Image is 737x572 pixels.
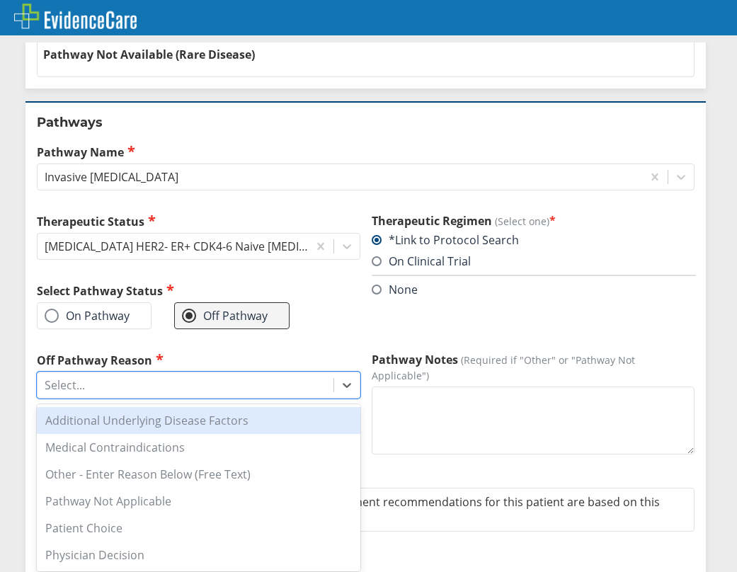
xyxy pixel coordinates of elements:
[45,377,85,393] div: Select...
[37,352,360,368] label: Off Pathway Reason
[37,114,695,131] h2: Pathways
[372,213,695,229] h3: Therapeutic Regimen
[45,239,309,254] div: [MEDICAL_DATA] HER2- ER+ CDK4-6 Naive [MEDICAL_DATA] Therapy
[37,144,695,160] label: Pathway Name
[14,4,137,29] img: EvidenceCare
[37,407,360,434] div: Additional Underlying Disease Factors
[372,282,418,297] label: None
[372,352,695,383] label: Pathway Notes
[45,309,130,323] label: On Pathway
[37,542,360,568] div: Physician Decision
[45,169,178,185] div: Invasive [MEDICAL_DATA]
[372,232,519,248] label: *Link to Protocol Search
[37,213,360,229] label: Therapeutic Status
[182,309,268,323] label: Off Pathway
[37,434,360,461] div: Medical Contraindications
[37,488,360,515] div: Pathway Not Applicable
[495,214,549,228] span: (Select one)
[372,353,635,382] span: (Required if "Other" or "Pathway Not Applicable")
[37,461,360,488] div: Other - Enter Reason Below (Free Text)
[37,515,360,542] div: Patient Choice
[37,282,360,299] h2: Select Pathway Status
[372,253,471,269] label: On Clinical Trial
[43,47,255,62] span: Pathway Not Available (Rare Disease)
